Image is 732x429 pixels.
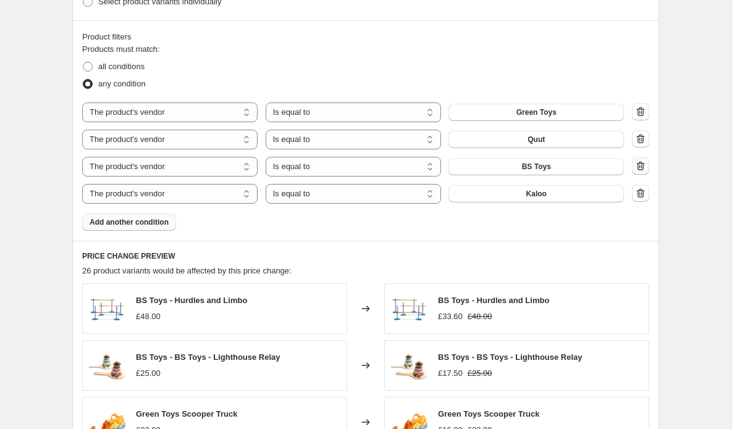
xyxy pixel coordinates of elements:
[98,79,146,88] span: any condition
[82,31,649,43] div: Product filters
[522,162,551,172] span: BS Toys
[448,104,624,121] button: Green Toys
[136,409,237,419] span: Green Toys Scooper Truck
[468,310,492,323] strike: £48.00
[448,158,624,175] button: BS Toys
[90,217,169,227] span: Add another condition
[438,310,463,323] div: £33.60
[136,352,280,362] span: BS Toys - BS Toys - Lighthouse Relay
[526,189,547,199] span: Kaloo
[448,131,624,148] button: Quut
[89,347,126,384] img: ga445_Lighthouse_Relay_3_80x.jpg
[438,367,463,380] div: £17.50
[448,185,624,202] button: Kaloo
[89,290,126,327] img: ga387_Hurdles_and_Limbosm_80x.jpg
[136,310,161,323] div: £48.00
[528,135,545,144] span: Quut
[136,367,161,380] div: £25.00
[391,290,428,327] img: ga387_Hurdles_and_Limbosm_80x.jpg
[136,296,247,305] span: BS Toys - Hurdles and Limbo
[438,296,549,305] span: BS Toys - Hurdles and Limbo
[468,367,492,380] strike: £25.00
[82,44,160,54] span: Products must match:
[82,251,649,261] h6: PRICE CHANGE PREVIEW
[391,347,428,384] img: ga445_Lighthouse_Relay_3_80x.jpg
[82,214,176,231] button: Add another condition
[438,352,583,362] span: BS Toys - BS Toys - Lighthouse Relay
[516,107,557,117] span: Green Toys
[82,266,292,275] span: 26 product variants would be affected by this price change:
[98,62,145,71] span: all conditions
[438,409,539,419] span: Green Toys Scooper Truck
